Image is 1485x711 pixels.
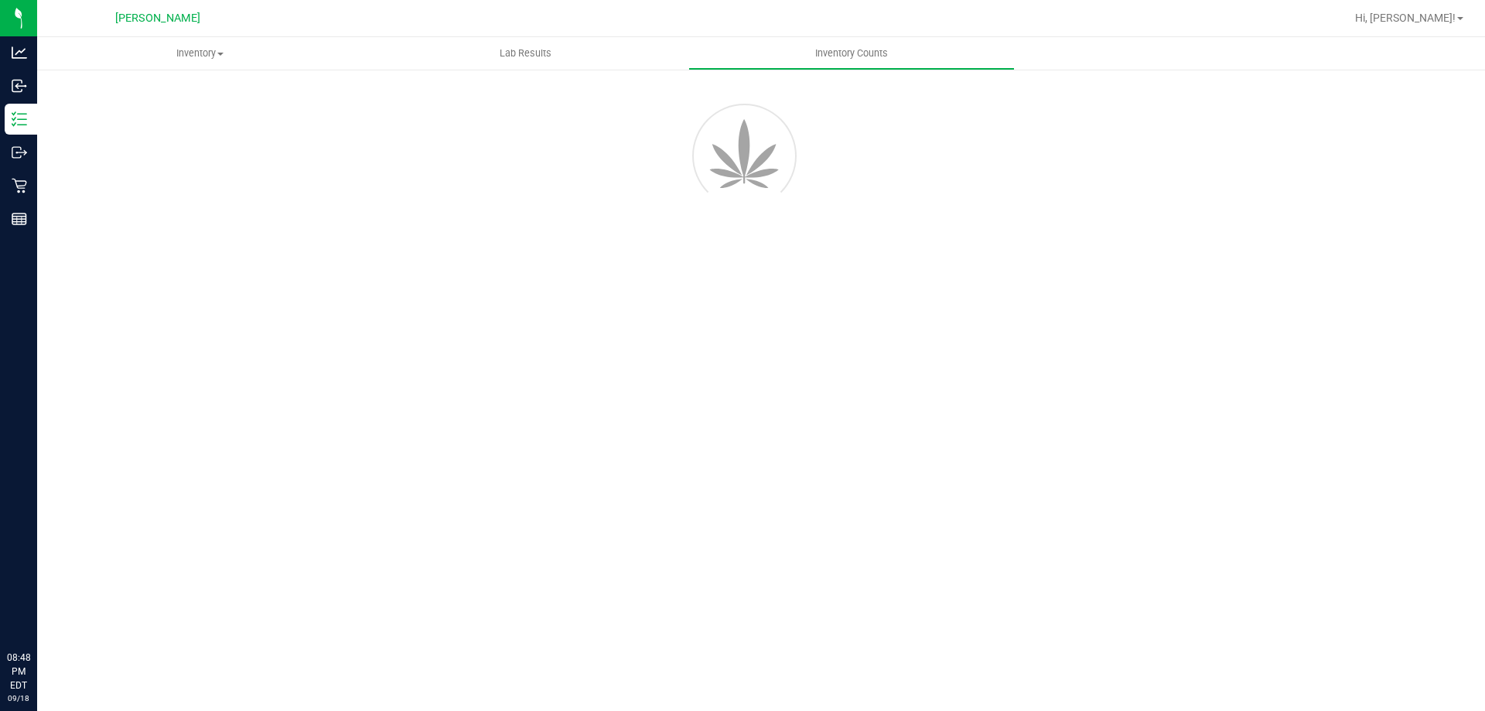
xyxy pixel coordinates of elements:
span: [PERSON_NAME] [115,12,200,25]
inline-svg: Analytics [12,45,27,60]
span: Inventory Counts [794,46,909,60]
a: Lab Results [363,37,688,70]
inline-svg: Outbound [12,145,27,160]
span: Lab Results [479,46,572,60]
inline-svg: Reports [12,211,27,227]
span: Inventory [37,46,363,60]
inline-svg: Inventory [12,111,27,127]
p: 08:48 PM EDT [7,651,30,692]
inline-svg: Retail [12,178,27,193]
span: Hi, [PERSON_NAME]! [1355,12,1456,24]
a: Inventory Counts [688,37,1014,70]
inline-svg: Inbound [12,78,27,94]
p: 09/18 [7,692,30,704]
a: Inventory [37,37,363,70]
